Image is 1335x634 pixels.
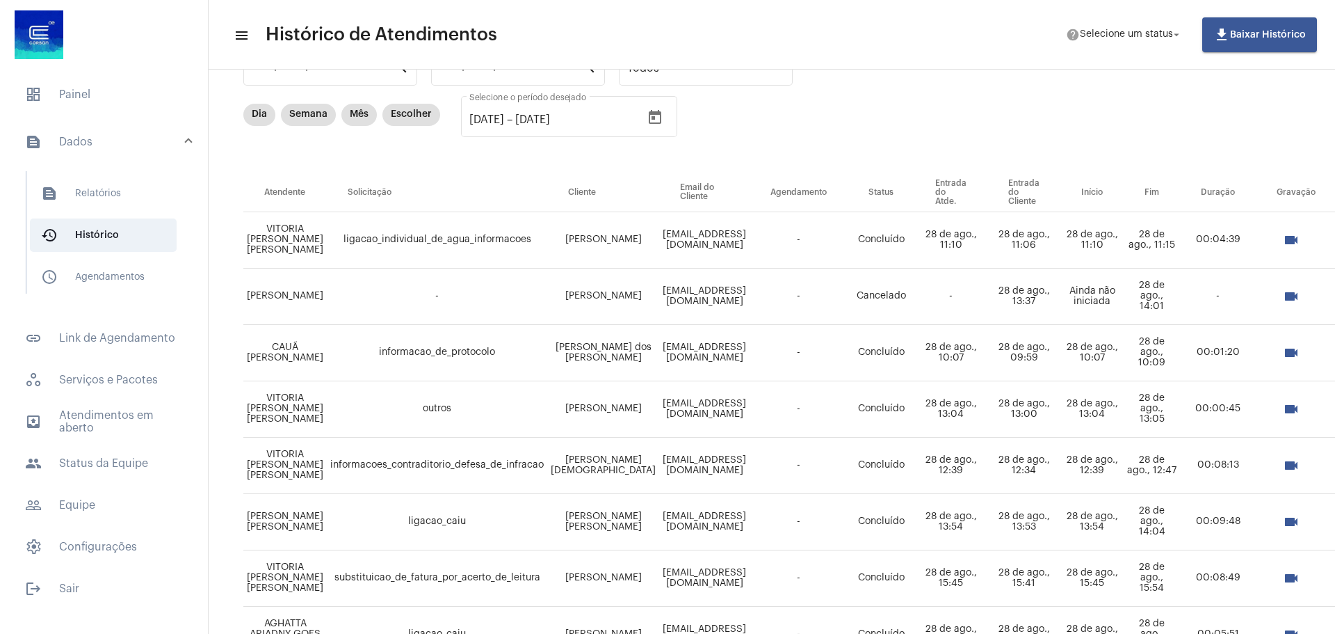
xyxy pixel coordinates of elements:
td: 28 de ago., 15:41 [987,550,1060,607]
mat-icon: sidenav icon [41,185,58,202]
span: - [435,291,439,301]
td: 00:04:39 [1180,212,1256,269]
mat-chip: Semana [281,104,336,126]
span: Relatórios [30,177,177,210]
td: 28 de ago., 09:59 [987,325,1060,381]
mat-chip-list: selection [1259,226,1333,254]
span: sidenav icon [25,372,42,388]
span: – [507,113,512,126]
td: [PERSON_NAME] [PERSON_NAME] [547,494,659,550]
mat-icon: file_download [1213,26,1230,43]
th: Fim [1124,173,1180,212]
th: Solicitação [327,173,547,212]
span: Link de Agendamento [14,322,194,355]
span: Configurações [14,530,194,564]
td: 28 de ago., 12:34 [987,438,1060,494]
span: sidenav icon [25,86,42,103]
td: 00:09:48 [1180,494,1256,550]
mat-icon: sidenav icon [25,413,42,430]
th: Cliente [547,173,659,212]
td: [PERSON_NAME] [547,212,659,269]
mat-icon: videocam [1283,232,1300,248]
td: 28 de ago., 13:00 [987,381,1060,438]
td: 28 de ago., 15:45 [1060,550,1124,607]
input: Data do fim [515,113,599,126]
td: [PERSON_NAME] dos [PERSON_NAME] [547,325,659,381]
th: Atendente [243,173,327,212]
th: Status [848,173,914,212]
td: Concluído [848,325,914,381]
mat-chip-list: selection [1259,452,1333,480]
td: Ainda não iniciada [1060,269,1124,325]
mat-icon: sidenav icon [25,330,42,347]
mat-chip-list: selection [1259,395,1333,423]
td: 28 de ago., 12:39 [1060,438,1124,494]
td: [PERSON_NAME][DEMOGRAPHIC_DATA] [547,438,659,494]
td: Concluído [848,381,914,438]
mat-chip-list: selection [1259,339,1333,367]
span: Selecione um status [1080,30,1173,40]
input: Data de início [469,113,504,126]
th: Início [1060,173,1124,212]
mat-chip-list: selection [1259,564,1333,592]
td: 00:00:45 [1180,381,1256,438]
mat-chip: Escolher [382,104,440,126]
td: 28 de ago., 13:54 [914,494,987,550]
mat-icon: videocam [1283,401,1300,418]
td: 28 de ago., 12:47 [1124,438,1180,494]
span: Histórico [30,219,177,252]
span: sidenav icon [25,539,42,555]
span: Equipe [14,489,194,522]
td: 00:08:13 [1180,438,1256,494]
td: VITORIA [PERSON_NAME] [PERSON_NAME] [243,212,327,269]
td: [EMAIL_ADDRESS][DOMAIN_NAME] [659,438,750,494]
td: VITORIA [PERSON_NAME] [PERSON_NAME] [243,438,327,494]
td: [PERSON_NAME] [547,381,659,438]
td: Concluído [848,438,914,494]
span: Agendamentos [30,260,177,294]
td: [PERSON_NAME] [547,269,659,325]
td: [EMAIL_ADDRESS][DOMAIN_NAME] [659,212,750,269]
mat-icon: sidenav icon [25,455,42,472]
mat-chip-list: selection [1259,283,1333,310]
td: - [750,381,848,438]
td: 28 de ago., 11:10 [1060,212,1124,269]
th: Agendamento [750,173,848,212]
mat-icon: videocam [1283,457,1300,474]
mat-chip: Dia [243,104,275,126]
span: Sair [14,572,194,605]
mat-icon: videocam [1283,344,1300,361]
td: - [750,494,848,550]
td: Concluído [848,494,914,550]
td: [EMAIL_ADDRESS][DOMAIN_NAME] [659,325,750,381]
mat-icon: sidenav icon [234,27,248,44]
td: 28 de ago., 13:54 [1060,494,1124,550]
td: 00:08:49 [1180,550,1256,607]
td: 28 de ago., 10:07 [914,325,987,381]
td: 28 de ago., 13:37 [987,269,1060,325]
div: sidenav iconDados [8,164,208,313]
td: [PERSON_NAME] [547,550,659,607]
span: Serviços e Pacotes [14,363,194,397]
mat-chip-list: selection [1259,508,1333,536]
td: 28 de ago., 15:45 [914,550,987,607]
td: VITORIA [PERSON_NAME] [PERSON_NAME] [243,550,327,607]
mat-icon: sidenav icon [25,134,42,150]
td: [PERSON_NAME] [243,269,327,325]
span: substituicao_de_fatura_por_acerto_de_leitura [334,573,540,583]
mat-icon: sidenav icon [25,580,42,597]
td: - [750,438,848,494]
mat-expansion-panel-header: sidenav iconDados [8,120,208,164]
td: [EMAIL_ADDRESS][DOMAIN_NAME] [659,550,750,607]
mat-icon: sidenav icon [25,497,42,514]
mat-icon: videocam [1283,514,1300,530]
td: 28 de ago., 13:05 [1124,381,1180,438]
td: 28 de ago., 15:54 [1124,550,1180,607]
mat-chip: Mês [341,104,377,126]
td: 28 de ago., 14:01 [1124,269,1180,325]
mat-icon: videocam [1283,570,1300,587]
td: [PERSON_NAME] [PERSON_NAME] [243,494,327,550]
td: VITORIA [PERSON_NAME] [PERSON_NAME] [243,381,327,438]
span: Histórico de Atendimentos [266,24,497,46]
td: Concluído [848,212,914,269]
